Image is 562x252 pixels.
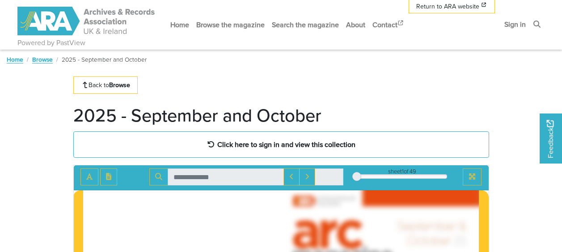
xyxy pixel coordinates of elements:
[299,168,315,185] button: Next Match
[100,168,117,185] button: Open transcription window
[369,13,408,37] a: Contact
[463,168,482,185] button: Full screen mode
[7,55,23,64] a: Home
[283,168,300,185] button: Previous Match
[62,55,147,64] span: 2025 - September and October
[32,55,53,64] a: Browse
[540,113,562,164] a: Would you like to provide feedback?
[17,2,156,41] a: ARA - ARC Magazine | Powered by PastView logo
[73,76,138,94] a: Back toBrowse
[80,168,98,185] button: Toggle text selection (Alt+T)
[545,120,556,158] span: Feedback
[217,139,355,149] strong: Click here to sign in and view this collection
[109,80,130,89] strong: Browse
[73,131,489,158] a: Click here to sign in and view this collection
[168,168,284,185] input: Search for
[357,167,447,176] div: sheet of 49
[501,13,529,36] a: Sign in
[402,167,404,176] span: 1
[416,2,479,11] span: Return to ARA website
[149,168,168,185] button: Search
[193,13,268,37] a: Browse the magazine
[17,7,156,35] img: ARA - ARC Magazine | Powered by PastView
[73,105,321,126] h1: 2025 - September and October
[342,13,369,37] a: About
[167,13,193,37] a: Home
[268,13,342,37] a: Search the magazine
[17,38,85,48] a: Powered by PastView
